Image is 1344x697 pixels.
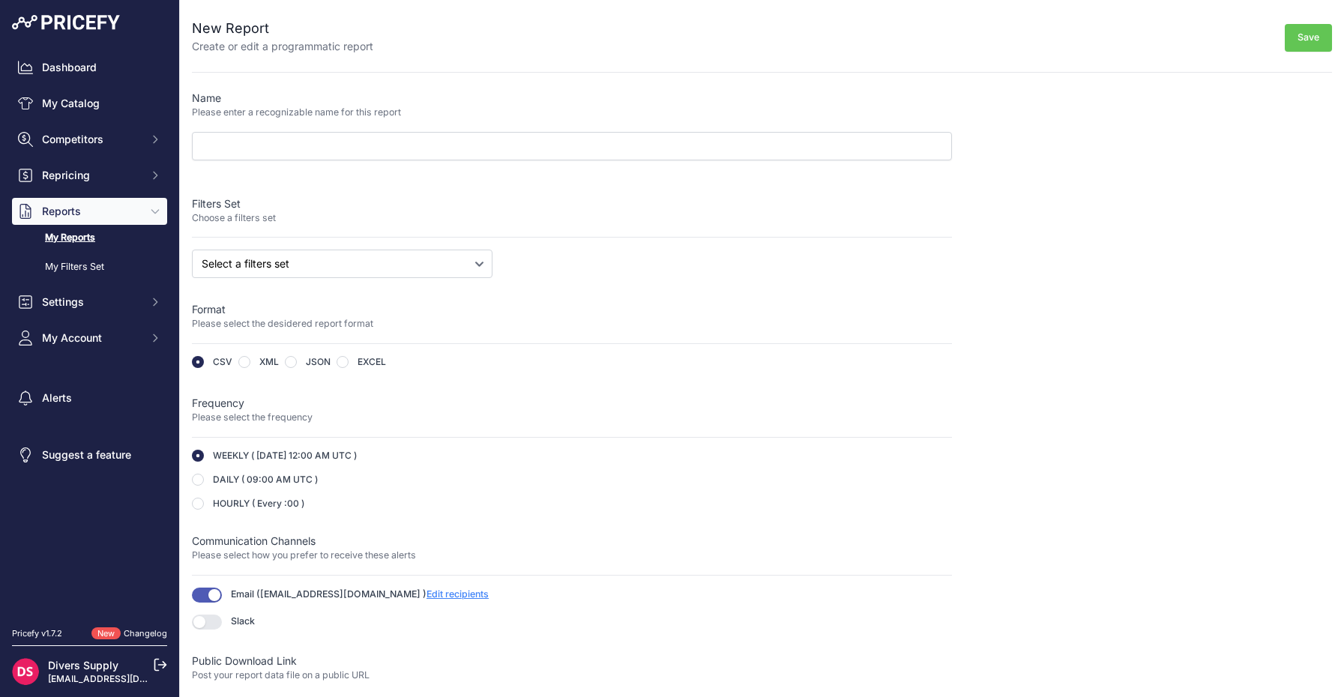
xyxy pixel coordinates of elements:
[12,254,167,280] a: My Filters Set
[12,90,167,117] a: My Catalog
[124,628,167,639] a: Changelog
[192,91,952,106] p: Name
[42,132,140,147] span: Competitors
[192,18,373,39] h2: New Report
[213,498,304,510] label: HOURLY ( Every :00 )
[1285,24,1332,52] button: Save
[12,54,167,81] a: Dashboard
[358,356,386,368] label: EXCEL
[42,331,140,346] span: My Account
[306,356,331,368] label: JSON
[192,669,952,683] p: Post your report data file on a public URL
[192,411,952,425] p: Please select the frequency
[192,654,952,669] p: Public Download Link
[12,54,167,609] nav: Sidebar
[192,534,952,549] p: Communication Channels
[192,106,952,120] p: Please enter a recognizable name for this report
[231,588,489,600] span: Email ( )
[12,225,167,251] a: My Reports
[192,211,952,226] p: Choose a filters set
[12,198,167,225] button: Reports
[192,549,952,563] p: Please select how you prefer to receive these alerts
[42,204,140,219] span: Reports
[259,356,279,368] label: XML
[12,325,167,351] button: My Account
[48,673,205,684] a: [EMAIL_ADDRESS][DOMAIN_NAME]
[12,162,167,189] button: Repricing
[12,384,167,411] a: Alerts
[48,659,118,672] a: Divers Supply
[427,588,489,600] span: Edit recipients
[192,196,952,211] p: Filters Set
[42,168,140,183] span: Repricing
[12,441,167,468] a: Suggest a feature
[12,15,120,30] img: Pricefy Logo
[213,450,357,462] label: WEEKLY ( [DATE] 12:00 AM UTC )
[260,588,421,600] span: [EMAIL_ADDRESS][DOMAIN_NAME]
[42,295,140,310] span: Settings
[12,289,167,316] button: Settings
[192,317,952,331] p: Please select the desidered report format
[192,396,952,411] p: Frequency
[213,474,318,486] label: DAILY ( 09:00 AM UTC )
[12,627,62,640] div: Pricefy v1.7.2
[213,356,232,368] label: CSV
[231,615,255,627] span: Slack
[91,627,121,640] span: New
[12,126,167,153] button: Competitors
[192,302,952,317] p: Format
[192,39,373,54] p: Create or edit a programmatic report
